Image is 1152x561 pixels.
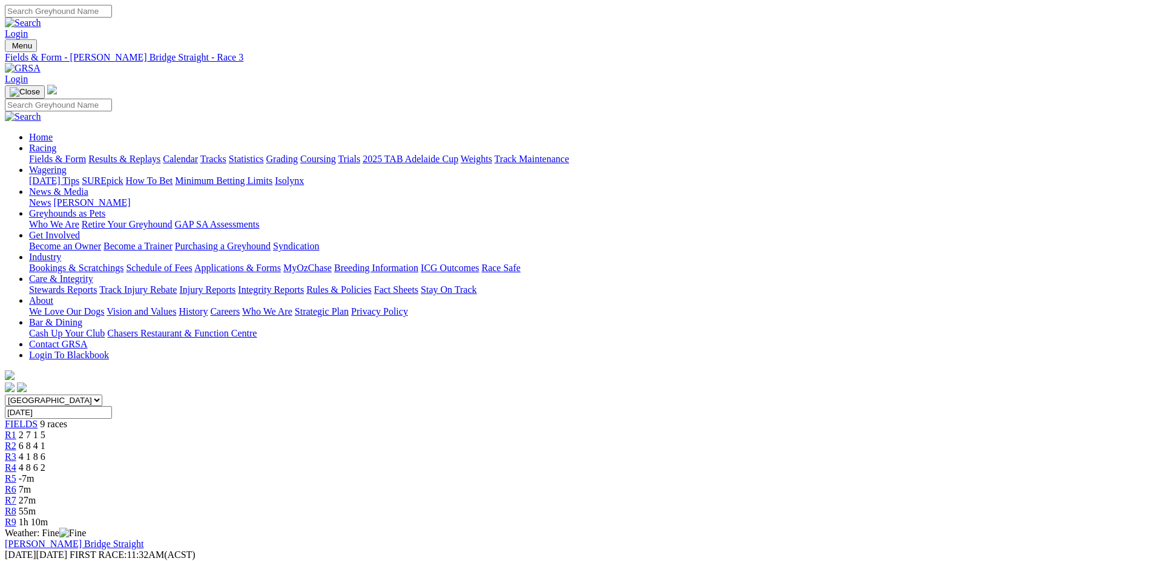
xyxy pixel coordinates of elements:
a: News [29,197,51,208]
a: Results & Replays [88,154,160,164]
a: News & Media [29,186,88,197]
a: Statistics [229,154,264,164]
a: Injury Reports [179,284,235,295]
a: FIELDS [5,419,38,429]
button: Toggle navigation [5,85,45,99]
a: Race Safe [481,263,520,273]
a: R6 [5,484,16,494]
a: Breeding Information [334,263,418,273]
a: Home [29,132,53,142]
span: [DATE] [5,550,67,560]
span: 7m [19,484,31,494]
div: Wagering [29,176,1147,186]
a: Login [5,28,28,39]
a: R7 [5,495,16,505]
a: [PERSON_NAME] [53,197,130,208]
a: Greyhounds as Pets [29,208,105,218]
span: 1h 10m [19,517,48,527]
span: Weather: Fine [5,528,86,538]
a: R2 [5,441,16,451]
a: Contact GRSA [29,339,87,349]
a: Bookings & Scratchings [29,263,123,273]
a: Minimum Betting Limits [175,176,272,186]
input: Search [5,5,112,18]
a: Grading [266,154,298,164]
div: About [29,306,1147,317]
a: Fields & Form [29,154,86,164]
span: 4 1 8 6 [19,451,45,462]
a: R3 [5,451,16,462]
a: R8 [5,506,16,516]
a: Racing [29,143,56,153]
a: Wagering [29,165,67,175]
a: R9 [5,517,16,527]
span: R1 [5,430,16,440]
img: twitter.svg [17,382,27,392]
div: Industry [29,263,1147,274]
a: Fact Sheets [374,284,418,295]
img: Close [10,87,40,97]
span: 55m [19,506,36,516]
a: Bar & Dining [29,317,82,327]
a: Calendar [163,154,198,164]
a: Weights [461,154,492,164]
a: Tracks [200,154,226,164]
a: 2025 TAB Adelaide Cup [363,154,458,164]
a: Become a Trainer [104,241,173,251]
span: -7m [19,473,35,484]
a: History [179,306,208,317]
a: Get Involved [29,230,80,240]
div: Care & Integrity [29,284,1147,295]
div: Bar & Dining [29,328,1147,339]
a: R4 [5,462,16,473]
a: Who We Are [29,219,79,229]
span: 11:32AM(ACST) [70,550,196,560]
img: logo-grsa-white.png [47,85,57,94]
span: [DATE] [5,550,36,560]
span: 4 8 6 2 [19,462,45,473]
a: Stay On Track [421,284,476,295]
a: Login To Blackbook [29,350,109,360]
a: Track Injury Rebate [99,284,177,295]
input: Search [5,99,112,111]
span: 6 8 4 1 [19,441,45,451]
a: MyOzChase [283,263,332,273]
img: Fine [59,528,86,539]
a: Schedule of Fees [126,263,192,273]
a: About [29,295,53,306]
a: Become an Owner [29,241,101,251]
img: GRSA [5,63,41,74]
a: Care & Integrity [29,274,93,284]
div: Get Involved [29,241,1147,252]
div: Fields & Form - [PERSON_NAME] Bridge Straight - Race 3 [5,52,1147,63]
a: We Love Our Dogs [29,306,104,317]
div: Racing [29,154,1147,165]
a: Isolynx [275,176,304,186]
a: Syndication [273,241,319,251]
div: Greyhounds as Pets [29,219,1147,230]
a: R5 [5,473,16,484]
a: Coursing [300,154,336,164]
button: Toggle navigation [5,39,37,52]
img: facebook.svg [5,382,15,392]
a: Strategic Plan [295,306,349,317]
a: Privacy Policy [351,306,408,317]
a: GAP SA Assessments [175,219,260,229]
a: [DATE] Tips [29,176,79,186]
a: Who We Are [242,306,292,317]
img: Search [5,111,41,122]
a: Stewards Reports [29,284,97,295]
a: Track Maintenance [495,154,569,164]
div: News & Media [29,197,1147,208]
span: Menu [12,41,32,50]
a: [PERSON_NAME] Bridge Straight [5,539,143,549]
a: Vision and Values [107,306,176,317]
